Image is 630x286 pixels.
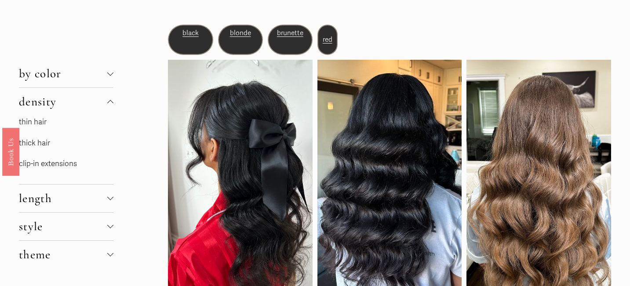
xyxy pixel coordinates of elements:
a: brunette [277,29,303,37]
a: thin hair [19,117,47,127]
span: style [19,219,107,234]
button: theme [19,241,113,268]
button: length [19,185,113,212]
span: theme [19,247,107,262]
span: density [19,94,107,109]
span: length [19,191,107,206]
a: blonde [230,29,251,37]
div: density [19,116,113,184]
button: density [19,88,113,116]
a: thick hair [19,138,50,148]
a: clip-in extensions [19,159,77,168]
button: style [19,213,113,240]
button: by color [19,60,113,87]
a: Book Us [2,127,19,175]
a: black [182,29,199,37]
span: by color [19,66,107,81]
a: red [323,36,332,43]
